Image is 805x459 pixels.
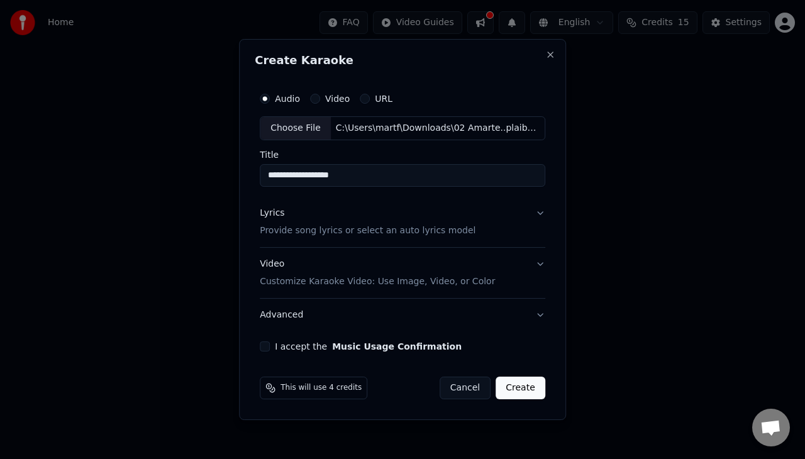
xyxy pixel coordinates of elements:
p: Provide song lyrics or select an auto lyrics model [260,224,475,237]
div: Lyrics [260,207,284,219]
label: Audio [275,94,300,103]
label: Title [260,150,545,159]
button: I accept the [332,342,462,351]
div: C:\Users\martf\Downloads\02 Amarte..plaiback.mp3 [331,122,545,135]
span: This will use 4 credits [280,383,362,393]
label: Video [325,94,350,103]
h2: Create Karaoke [255,55,550,66]
button: Advanced [260,299,545,331]
label: URL [375,94,392,103]
button: Cancel [440,377,491,399]
p: Customize Karaoke Video: Use Image, Video, or Color [260,275,495,288]
button: VideoCustomize Karaoke Video: Use Image, Video, or Color [260,248,545,298]
button: Create [496,377,545,399]
div: Video [260,258,495,288]
label: I accept the [275,342,462,351]
button: LyricsProvide song lyrics or select an auto lyrics model [260,197,545,247]
div: Choose File [260,117,331,140]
